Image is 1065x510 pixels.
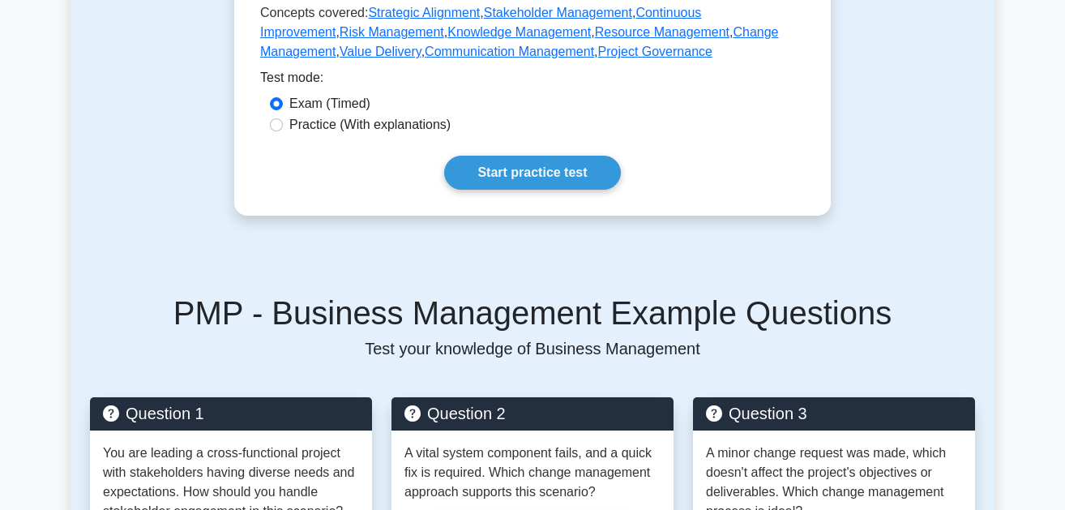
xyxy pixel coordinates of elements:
a: Change Management [260,25,779,58]
a: Value Delivery [340,45,421,58]
a: Knowledge Management [447,25,591,39]
label: Practice (With explanations) [289,115,451,135]
h5: Question 3 [706,404,962,423]
label: Exam (Timed) [289,94,370,114]
a: Resource Management [595,25,729,39]
a: Start practice test [444,156,620,190]
a: Stakeholder Management [484,6,632,19]
p: Concepts covered: , , , , , , , , , [260,3,805,68]
h5: Question 1 [103,404,359,423]
a: Strategic Alignment [368,6,480,19]
a: Project Governance [598,45,712,58]
h5: PMP - Business Management Example Questions [90,294,975,332]
a: Risk Management [340,25,444,39]
a: Communication Management [425,45,594,58]
h5: Question 2 [404,404,661,423]
div: Test mode: [260,68,805,94]
p: A vital system component fails, and a quick fix is required. Which change management approach sup... [404,444,661,502]
p: Test your knowledge of Business Management [90,339,975,358]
